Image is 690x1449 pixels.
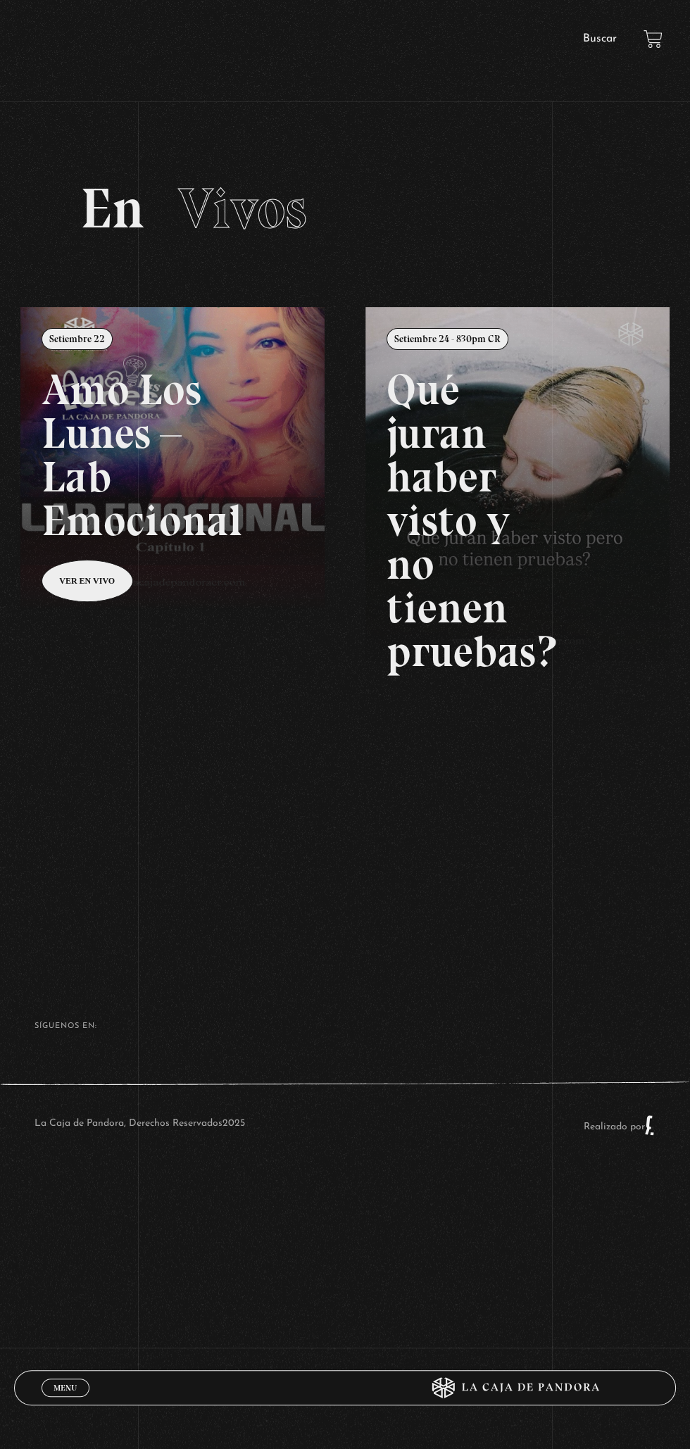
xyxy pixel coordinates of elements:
[34,1022,655,1030] h4: SÍguenos en:
[80,180,610,237] h2: En
[584,1122,655,1132] a: Realizado por
[644,30,663,49] a: View your shopping cart
[178,175,307,242] span: Vivos
[34,1115,245,1136] p: La Caja de Pandora, Derechos Reservados 2025
[583,33,617,44] a: Buscar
